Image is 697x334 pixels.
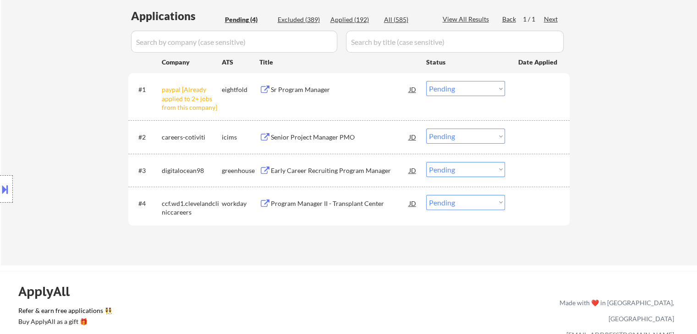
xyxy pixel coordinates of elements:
div: workday [222,199,259,208]
div: Company [162,58,222,67]
div: paypal [Already applied to 2+ jobs from this company] [162,85,222,112]
div: Buy ApplyAll as a gift 🎁 [18,318,110,325]
div: Status [426,54,505,70]
div: Title [259,58,417,67]
div: Applications [131,11,222,22]
div: ATS [222,58,259,67]
a: Refer & earn free applications 👯‍♀️ [18,307,368,317]
div: Date Applied [518,58,559,67]
div: greenhouse [222,166,259,175]
div: Sr Program Manager [271,85,409,94]
div: careers-cotiviti [162,133,222,142]
div: Made with ❤️ in [GEOGRAPHIC_DATA], [GEOGRAPHIC_DATA] [556,295,674,327]
div: Senior Project Manager PMO [271,133,409,142]
div: JD [408,81,417,97]
div: JD [408,129,417,145]
div: ccf.wd1.clevelandcliniccareers [162,199,222,217]
div: JD [408,195,417,211]
input: Search by title (case sensitive) [346,31,564,53]
div: View All Results [443,15,492,24]
a: Buy ApplyAll as a gift 🎁 [18,317,110,329]
div: Next [544,15,559,24]
div: digitalocean98 [162,166,222,175]
div: Back [502,15,517,24]
div: All (585) [384,15,430,24]
div: Pending (4) [225,15,271,24]
div: Early Career Recruiting Program Manager [271,166,409,175]
input: Search by company (case sensitive) [131,31,337,53]
div: JD [408,162,417,178]
div: 1 / 1 [523,15,544,24]
div: icims [222,133,259,142]
div: Program Manager II - Transplant Center [271,199,409,208]
div: Excluded (389) [278,15,324,24]
div: Applied (192) [330,15,376,24]
div: eightfold [222,85,259,94]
